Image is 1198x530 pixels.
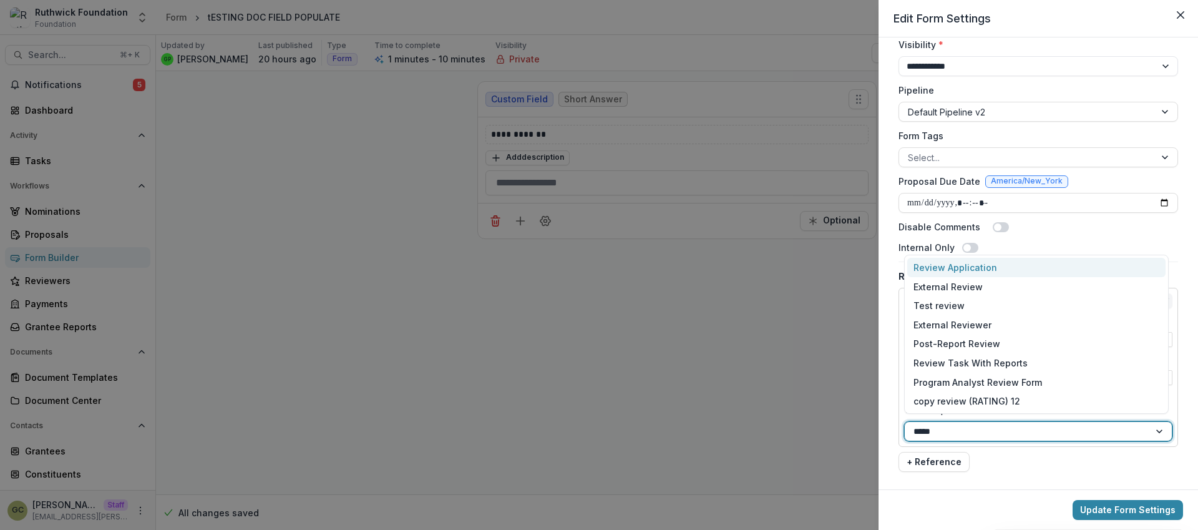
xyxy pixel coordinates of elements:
button: Update Form Settings [1073,500,1183,520]
div: Review Task With Reports [907,353,1166,373]
div: copy review (RATING) 12 [907,391,1166,411]
div: Program Analyst Review Form [907,373,1166,392]
label: Pipeline [898,84,1171,97]
div: Post-Report Review [907,335,1166,354]
div: External Review [907,277,1166,297]
label: Visibility [898,38,1171,51]
div: Test review [907,296,1166,315]
label: Disable Comments [898,220,980,233]
button: Close [1171,5,1191,25]
label: Reference Configuration [898,270,1171,283]
button: + Reference [898,452,970,472]
span: America/New_York [991,177,1063,185]
label: Internal Only [898,241,955,254]
label: Form Tags [898,129,1171,142]
div: Review Application [907,258,1166,277]
label: Proposal Due Date [898,175,980,188]
div: External Reviewer [907,315,1166,335]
